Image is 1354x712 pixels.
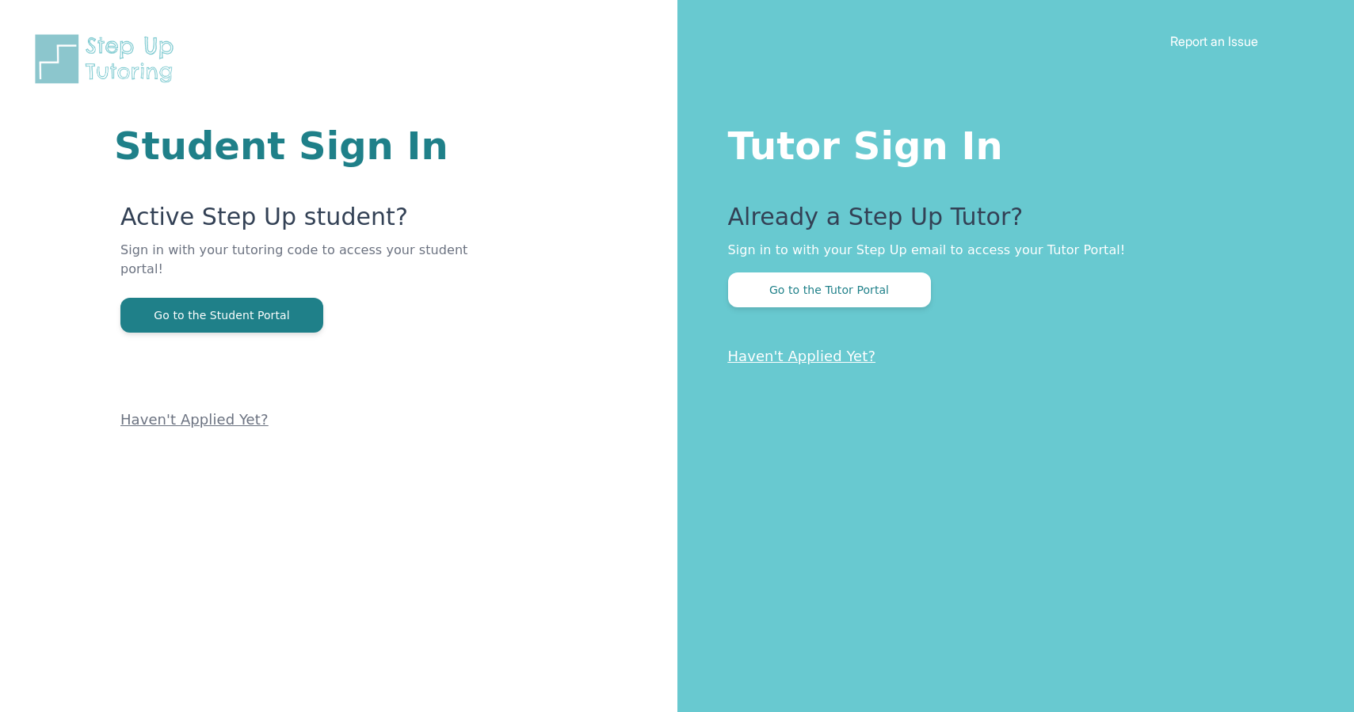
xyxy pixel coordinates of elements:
[1170,33,1258,49] a: Report an Issue
[120,241,487,298] p: Sign in with your tutoring code to access your student portal!
[728,282,931,297] a: Go to the Tutor Portal
[728,348,876,364] a: Haven't Applied Yet?
[32,32,184,86] img: Step Up Tutoring horizontal logo
[728,272,931,307] button: Go to the Tutor Portal
[728,203,1291,241] p: Already a Step Up Tutor?
[120,411,269,428] a: Haven't Applied Yet?
[120,307,323,322] a: Go to the Student Portal
[728,120,1291,165] h1: Tutor Sign In
[728,241,1291,260] p: Sign in to with your Step Up email to access your Tutor Portal!
[120,298,323,333] button: Go to the Student Portal
[114,127,487,165] h1: Student Sign In
[120,203,487,241] p: Active Step Up student?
